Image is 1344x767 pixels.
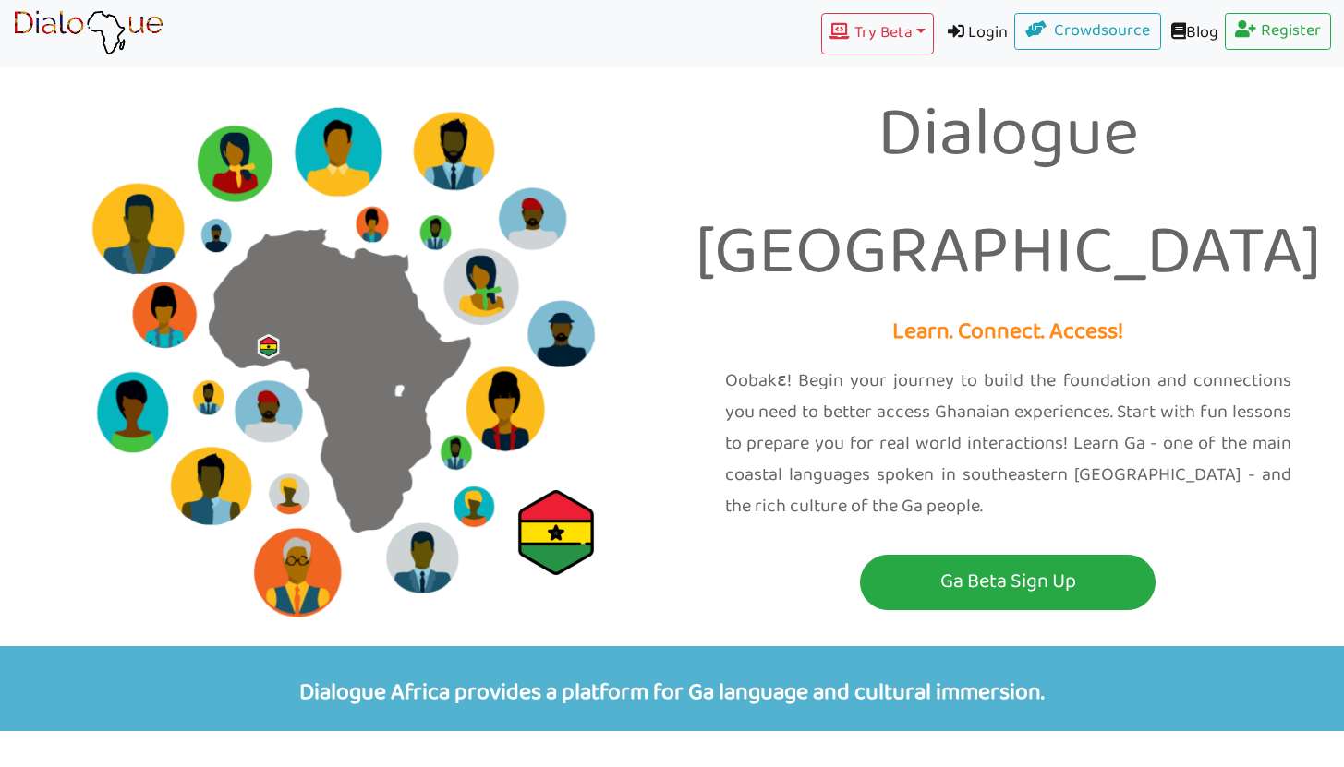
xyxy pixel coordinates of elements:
[821,13,933,54] button: Try Beta
[865,565,1151,599] p: Ga Beta Sign Up
[1014,13,1161,50] a: Crowdsource
[725,366,1292,522] p: Oobakɛ! Begin your journey to build the foundation and connections you need to better access Ghan...
[13,10,163,56] img: learn African language platform app
[14,646,1330,732] p: Dialogue Africa provides a platform for Ga language and cultural immersion.
[860,555,1156,610] button: Ga Beta Sign Up
[1161,13,1225,54] a: Blog
[686,78,1331,313] p: Dialogue [GEOGRAPHIC_DATA]
[686,313,1331,353] p: Learn. Connect. Access!
[934,13,1015,54] a: Login
[1225,13,1332,50] a: Register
